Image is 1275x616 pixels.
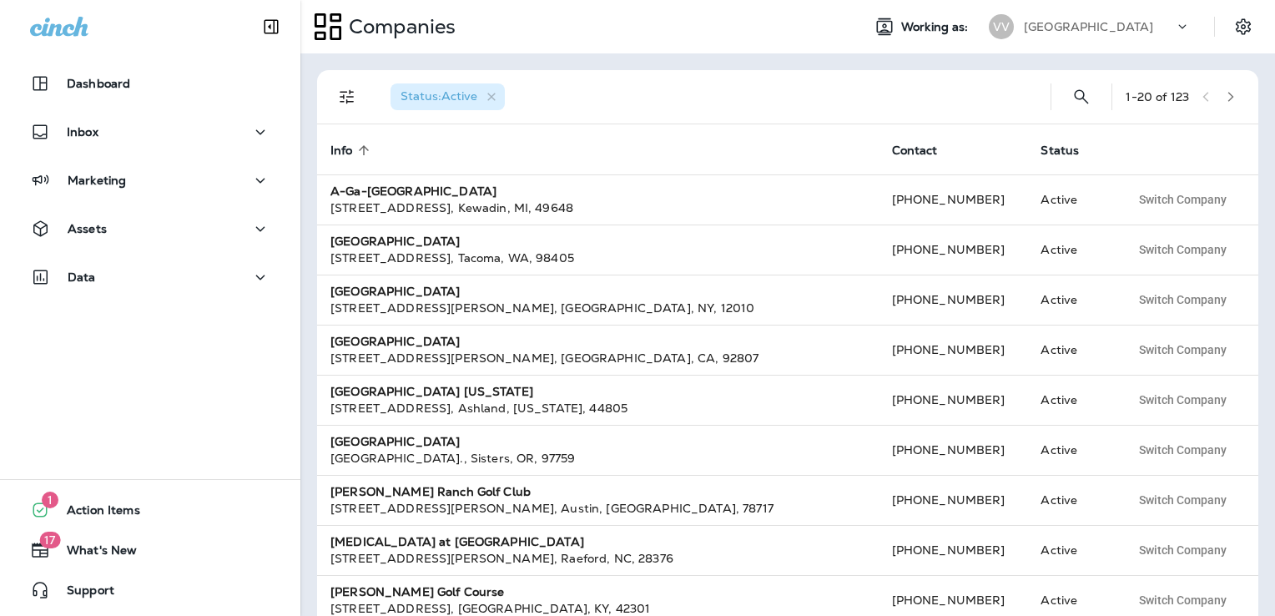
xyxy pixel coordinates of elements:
button: Support [17,573,284,607]
td: [PHONE_NUMBER] [879,174,1028,225]
td: [PHONE_NUMBER] [879,225,1028,275]
strong: [GEOGRAPHIC_DATA] [330,434,460,449]
div: [STREET_ADDRESS] , Ashland , [US_STATE] , 44805 [330,400,865,417]
button: Switch Company [1130,588,1236,613]
button: Marketing [17,164,284,197]
td: Active [1027,225,1116,275]
strong: [PERSON_NAME] Ranch Golf Club [330,484,531,499]
button: Switch Company [1130,437,1236,462]
span: Switch Company [1139,394,1227,406]
strong: [GEOGRAPHIC_DATA] [330,284,460,299]
span: Contact [892,143,960,158]
strong: [GEOGRAPHIC_DATA] [330,234,460,249]
div: [STREET_ADDRESS][PERSON_NAME] , Austin , [GEOGRAPHIC_DATA] , 78717 [330,500,865,517]
div: [STREET_ADDRESS][PERSON_NAME] , [GEOGRAPHIC_DATA] , CA , 92807 [330,350,865,366]
button: Filters [330,80,364,114]
div: VV [989,14,1014,39]
button: Switch Company [1130,487,1236,512]
td: Active [1027,425,1116,475]
span: Info [330,144,353,158]
span: What's New [50,543,137,563]
td: [PHONE_NUMBER] [879,525,1028,575]
div: [STREET_ADDRESS] , Tacoma , WA , 98405 [330,250,865,266]
strong: [MEDICAL_DATA] at [GEOGRAPHIC_DATA] [330,534,584,549]
span: Action Items [50,503,140,523]
span: Switch Company [1139,544,1227,556]
div: Status:Active [391,83,505,110]
button: Switch Company [1130,337,1236,362]
span: Switch Company [1139,244,1227,255]
div: [STREET_ADDRESS][PERSON_NAME] , [GEOGRAPHIC_DATA] , NY , 12010 [330,300,865,316]
button: Switch Company [1130,538,1236,563]
button: Switch Company [1130,387,1236,412]
td: [PHONE_NUMBER] [879,375,1028,425]
td: Active [1027,475,1116,525]
span: Switch Company [1139,594,1227,606]
p: Assets [68,222,107,235]
button: 1Action Items [17,493,284,527]
p: [GEOGRAPHIC_DATA] [1024,20,1153,33]
td: Active [1027,525,1116,575]
button: Data [17,260,284,294]
td: Active [1027,325,1116,375]
span: Switch Company [1139,344,1227,356]
span: Status : Active [401,88,477,104]
button: Switch Company [1130,287,1236,312]
div: [GEOGRAPHIC_DATA]. , Sisters , OR , 97759 [330,450,865,467]
td: Active [1027,375,1116,425]
button: Settings [1228,12,1258,42]
span: 1 [42,492,58,508]
p: Inbox [67,125,98,139]
td: [PHONE_NUMBER] [879,275,1028,325]
button: Inbox [17,115,284,149]
span: Switch Company [1139,494,1227,506]
span: Working as: [901,20,972,34]
p: Dashboard [67,77,130,90]
td: [PHONE_NUMBER] [879,325,1028,375]
strong: [PERSON_NAME] Golf Course [330,584,505,599]
button: Switch Company [1130,237,1236,262]
td: Active [1027,174,1116,225]
p: Marketing [68,174,126,187]
strong: [GEOGRAPHIC_DATA] [330,334,460,349]
span: Contact [892,144,938,158]
span: Info [330,143,375,158]
p: Data [68,270,96,284]
button: Collapse Sidebar [248,10,295,43]
span: Switch Company [1139,194,1227,205]
span: Switch Company [1139,444,1227,456]
span: 17 [39,532,60,548]
span: Support [50,583,114,603]
div: 1 - 20 of 123 [1126,90,1189,104]
button: Dashboard [17,67,284,100]
button: Assets [17,212,284,245]
td: [PHONE_NUMBER] [879,475,1028,525]
button: Search Companies [1065,80,1098,114]
p: Companies [342,14,456,39]
div: [STREET_ADDRESS][PERSON_NAME] , Raeford , NC , 28376 [330,550,865,567]
div: [STREET_ADDRESS] , Kewadin , MI , 49648 [330,199,865,216]
span: Status [1041,144,1079,158]
strong: [GEOGRAPHIC_DATA] [US_STATE] [330,384,533,399]
td: [PHONE_NUMBER] [879,425,1028,475]
button: 17What's New [17,533,284,567]
td: Active [1027,275,1116,325]
button: Switch Company [1130,187,1236,212]
strong: A-Ga-[GEOGRAPHIC_DATA] [330,184,496,199]
span: Switch Company [1139,294,1227,305]
span: Status [1041,143,1101,158]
